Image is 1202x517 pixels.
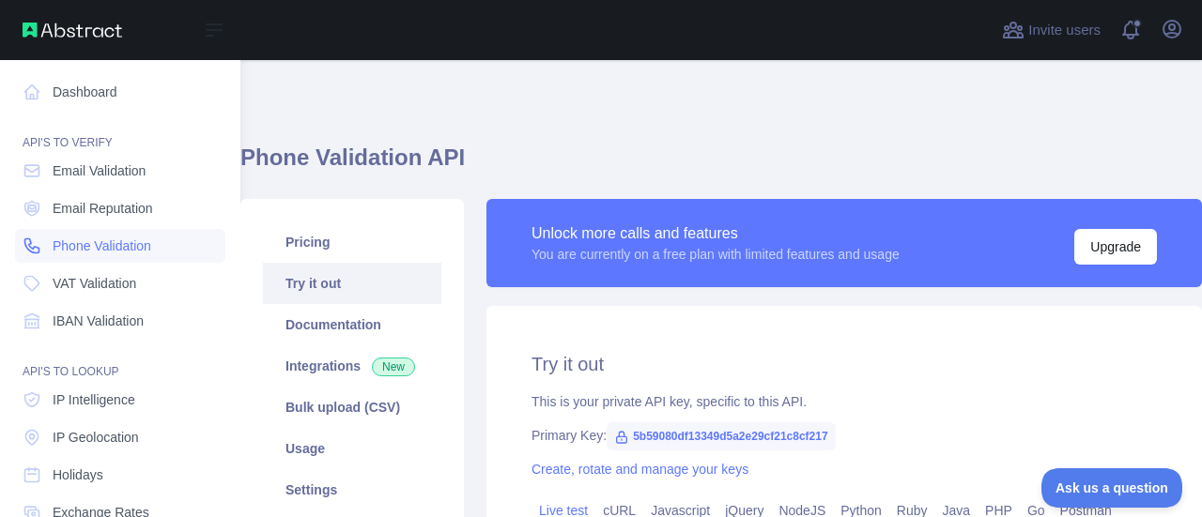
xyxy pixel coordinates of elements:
a: VAT Validation [15,266,225,300]
a: Email Reputation [15,191,225,225]
a: IP Geolocation [15,420,225,454]
a: Pricing [263,221,441,263]
a: Integrations New [263,345,441,387]
a: IBAN Validation [15,304,225,338]
span: Holidays [53,465,103,484]
img: Abstract API [23,23,122,38]
div: You are currently on a free plan with limited features and usage [532,245,900,264]
iframe: Toggle Customer Support [1041,468,1183,508]
div: API'S TO VERIFY [15,113,225,150]
span: IP Intelligence [53,390,135,409]
span: Invite users [1028,20,1101,41]
h2: Try it out [532,351,1157,377]
span: Email Validation [53,161,146,180]
span: IBAN Validation [53,312,144,330]
a: Email Validation [15,154,225,188]
a: IP Intelligence [15,383,225,417]
a: Create, rotate and manage your keys [532,462,748,477]
span: IP Geolocation [53,428,139,447]
a: Documentation [263,304,441,345]
span: 5b59080df13349d5a2e29cf21c8cf217 [607,422,836,450]
div: Primary Key: [532,426,1157,445]
a: Settings [263,469,441,510]
span: VAT Validation [53,274,136,293]
span: Phone Validation [53,236,151,255]
div: This is your private API key, specific to this API. [532,392,1157,411]
span: New [372,357,415,376]
button: Invite users [998,15,1104,45]
a: Phone Validation [15,229,225,263]
a: Try it out [263,263,441,304]
button: Upgrade [1074,229,1157,265]
span: Email Reputation [53,199,153,218]
h1: Phone Validation API [240,143,1202,188]
div: API'S TO LOOKUP [15,342,225,379]
a: Usage [263,428,441,469]
a: Dashboard [15,75,225,109]
a: Holidays [15,458,225,492]
div: Unlock more calls and features [532,222,900,245]
a: Bulk upload (CSV) [263,387,441,428]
